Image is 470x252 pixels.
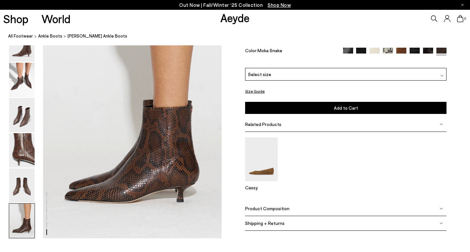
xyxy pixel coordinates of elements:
[41,13,70,24] a: World
[9,168,35,203] img: Sofie Leather Ankle Boots - Image 5
[179,1,291,9] p: Out Now | Fall/Winter ‘25 Collection
[38,33,62,39] a: ankle boots
[8,33,33,39] a: All Footwear
[3,13,28,24] a: Shop
[245,220,285,226] span: Shipping + Returns
[245,138,278,181] img: Cassy Pointed-Toe Suede Flats
[8,27,470,45] nav: breadcrumb
[220,11,250,24] a: Aeyde
[440,222,443,225] img: svg%3E
[9,98,35,132] img: Sofie Leather Ankle Boots - Image 3
[245,177,278,190] a: Cassy Pointed-Toe Suede Flats Cassy
[9,133,35,167] img: Sofie Leather Ankle Boots - Image 4
[258,48,282,53] span: Moka Snake
[440,74,444,77] img: svg%3E
[9,63,35,97] img: Sofie Leather Ankle Boots - Image 2
[245,102,446,114] button: Add to Cart
[463,17,467,21] span: 0
[68,33,127,39] span: [PERSON_NAME] Ankle Boots
[245,122,281,127] span: Related Products
[457,15,463,22] a: 0
[9,204,35,238] img: Sofie Leather Ankle Boots - Image 6
[245,87,265,95] button: Size Guide
[440,123,443,126] img: svg%3E
[268,2,291,8] span: Navigate to /collections/new-in
[334,105,358,111] span: Add to Cart
[245,185,278,190] p: Cassy
[245,206,290,211] span: Product Composition
[440,207,443,210] img: svg%3E
[248,71,271,78] span: Select size
[245,48,336,55] div: Color:
[38,33,62,39] span: ankle boots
